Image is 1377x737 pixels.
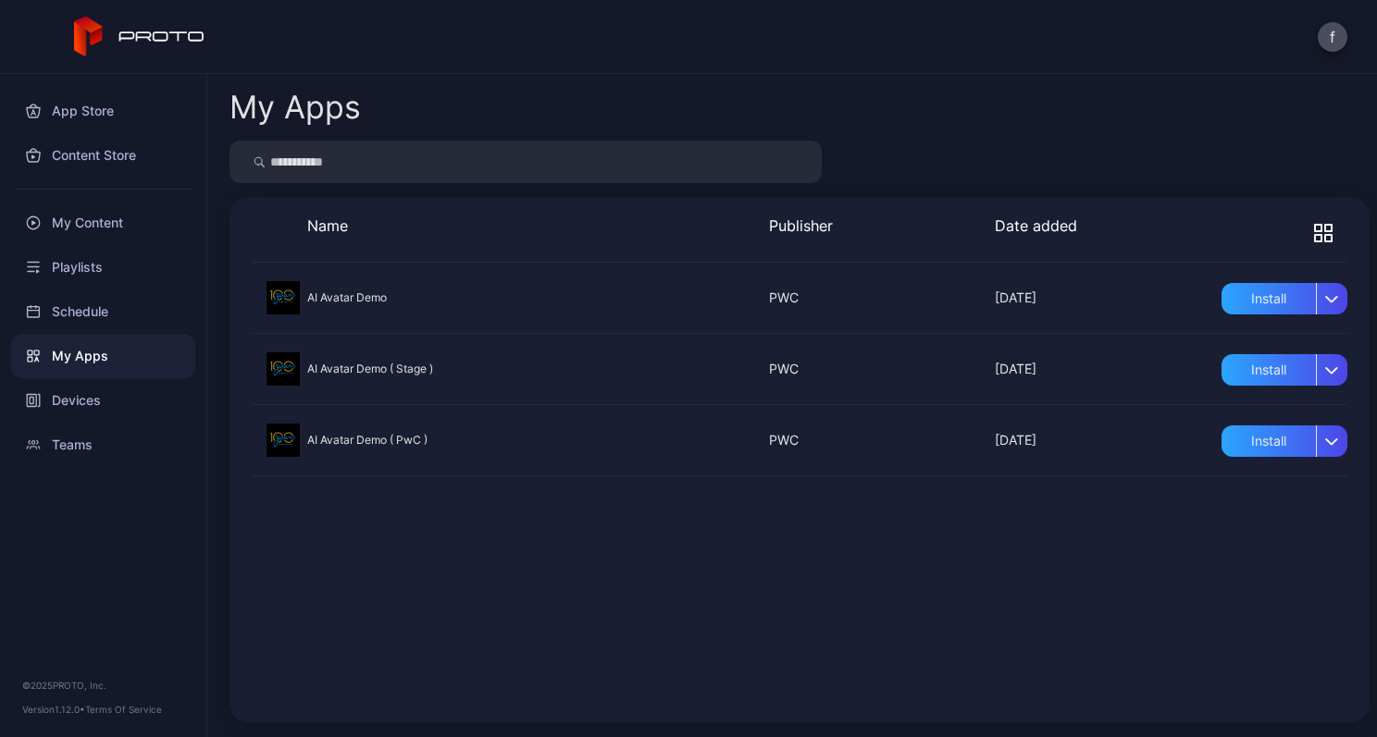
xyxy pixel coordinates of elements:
[1222,354,1347,386] button: Install
[307,215,635,237] p: Name
[11,423,195,467] a: Teams
[11,245,195,289] a: Playlists
[11,133,195,178] a: Content Store
[1222,425,1316,457] div: Install
[85,704,162,715] a: Terms Of Service
[11,334,195,378] a: My Apps
[995,215,1087,237] p: Date added
[769,215,862,237] p: Publisher
[1222,425,1347,457] button: Install
[22,704,85,715] span: Version 1.12.0 •
[11,289,195,334] a: Schedule
[22,678,184,693] div: © 2025 PROTO, Inc.
[1222,354,1316,386] div: Install
[11,378,195,423] a: Devices
[1222,283,1347,314] button: Install
[229,92,361,123] div: My Apps
[1318,22,1347,52] button: f
[1222,283,1316,314] div: Install
[11,89,195,133] a: App Store
[11,201,195,245] a: My Content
